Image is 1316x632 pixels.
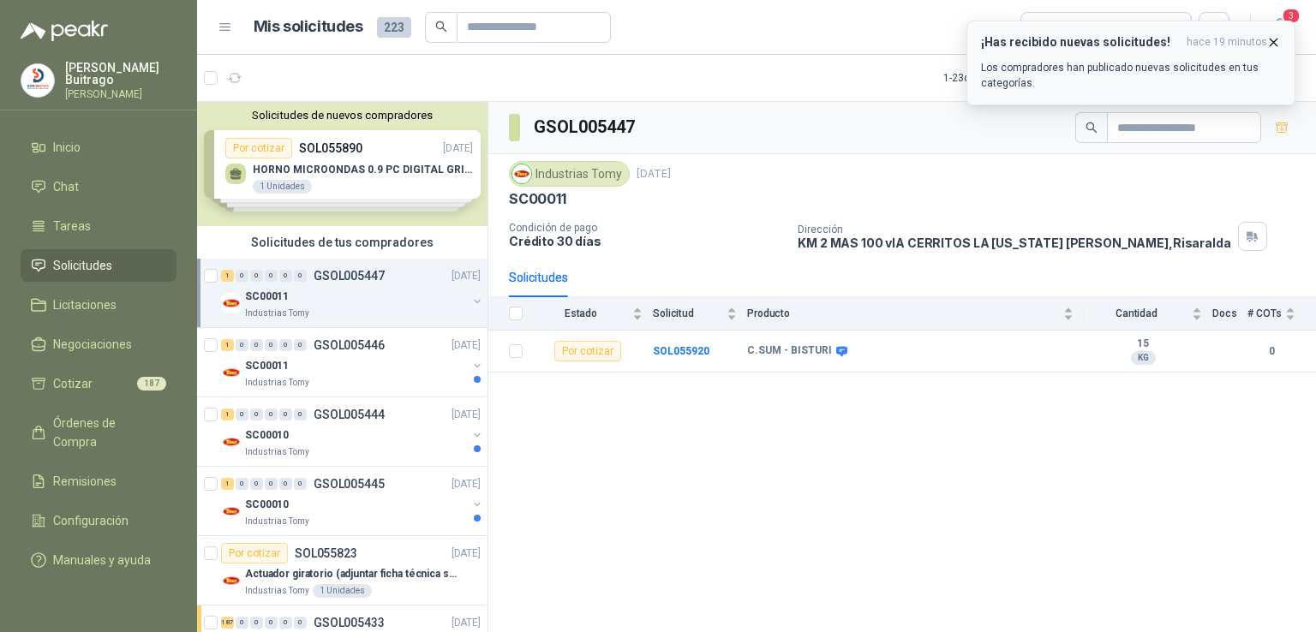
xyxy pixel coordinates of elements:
div: 1 - 23 de 23 [943,64,1043,92]
img: Company Logo [21,64,54,97]
p: [DATE] [452,268,481,284]
div: 0 [236,339,248,351]
p: Dirección [798,224,1230,236]
div: 0 [236,270,248,282]
p: [PERSON_NAME] [65,89,176,99]
p: [DATE] [452,337,481,354]
span: Inicio [53,138,81,157]
a: Configuración [21,504,176,537]
th: # COTs [1247,297,1316,331]
p: GSOL005447 [314,270,385,282]
img: Company Logo [512,164,531,183]
div: 0 [279,617,292,629]
button: Solicitudes de nuevos compradores [204,109,481,122]
a: Inicio [21,131,176,164]
div: 0 [294,339,307,351]
p: [DATE] [452,546,481,562]
div: 0 [279,408,292,420]
h1: Mis solicitudes [254,15,363,39]
a: SOL055920 [653,345,709,357]
span: Manuales y ayuda [53,551,151,569]
div: 0 [279,478,292,490]
div: 0 [250,408,263,420]
p: [DATE] [452,476,481,492]
div: 1 [221,339,234,351]
p: [DATE] [637,166,671,182]
button: ¡Has recibido nuevas solicitudes!hace 19 minutos Los compradores han publicado nuevas solicitudes... [966,21,1295,105]
img: Company Logo [221,570,242,591]
th: Cantidad [1084,297,1212,331]
p: SC00011 [245,358,289,374]
span: 187 [137,377,166,391]
p: GSOL005446 [314,339,385,351]
p: Industrias Tomy [245,584,309,598]
div: 0 [265,408,278,420]
div: 0 [279,339,292,351]
p: Crédito 30 días [509,234,784,248]
img: Company Logo [221,432,242,452]
span: 3 [1282,8,1301,24]
a: Chat [21,170,176,203]
span: Solicitud [653,307,723,319]
img: Company Logo [221,293,242,313]
a: 1 0 0 0 0 0 GSOL005445[DATE] Company LogoSC00010Industrias Tomy [221,474,484,528]
span: # COTs [1247,307,1282,319]
div: Por cotizar [221,543,288,563]
a: Órdenes de Compra [21,407,176,458]
span: Órdenes de Compra [53,414,160,451]
p: GSOL005444 [314,408,385,420]
a: Licitaciones [21,289,176,321]
p: SOL055823 [295,547,357,559]
span: 223 [377,17,411,38]
span: Cantidad [1084,307,1188,319]
h3: GSOL005447 [534,114,637,140]
div: 0 [250,339,263,351]
p: Industrias Tomy [245,445,309,459]
div: 0 [294,478,307,490]
div: 0 [236,478,248,490]
b: C.SUM - BISTURI [747,344,832,358]
p: [DATE] [452,615,481,631]
b: 15 [1084,337,1202,351]
div: Industrias Tomy [509,161,630,187]
div: 0 [236,408,248,420]
div: Por cotizar [554,341,621,361]
div: 0 [279,270,292,282]
a: Remisiones [21,465,176,498]
div: 1 [221,270,234,282]
span: Estado [533,307,629,319]
p: GSOL005433 [314,617,385,629]
div: 0 [265,270,278,282]
span: hace 19 minutos [1187,35,1267,50]
a: Por cotizarSOL055823[DATE] Company LogoActuador giratorio (adjuntar ficha técnica si es diferente... [197,536,488,605]
span: Negociaciones [53,335,132,354]
p: KM 2 MAS 100 vIA CERRITOS LA [US_STATE] [PERSON_NAME] , Risaralda [798,236,1230,250]
p: SC00011 [509,190,566,208]
div: Todas [1032,18,1068,37]
p: Los compradores han publicado nuevas solicitudes en tus categorías. [981,60,1281,91]
div: 0 [250,478,263,490]
div: KG [1131,351,1156,365]
div: Solicitudes de nuevos compradoresPor cotizarSOL055890[DATE] HORNO MICROONDAS 0.9 PC DIGITAL GRIS ... [197,102,488,226]
p: SC00010 [245,497,289,513]
div: 0 [265,339,278,351]
span: Cotizar [53,374,93,393]
p: Industrias Tomy [245,515,309,528]
p: [DATE] [452,407,481,423]
span: Licitaciones [53,295,117,314]
th: Docs [1212,297,1247,331]
img: Company Logo [221,362,242,383]
a: 1 0 0 0 0 0 GSOL005446[DATE] Company LogoSC00011Industrias Tomy [221,335,484,390]
div: Solicitudes [509,268,568,287]
div: 0 [250,270,263,282]
span: Remisiones [53,472,117,491]
th: Producto [747,297,1084,331]
div: 1 [221,408,234,420]
span: Producto [747,307,1060,319]
div: 0 [294,617,307,629]
a: Manuales y ayuda [21,544,176,576]
a: Solicitudes [21,249,176,282]
div: Solicitudes de tus compradores [197,226,488,259]
a: Tareas [21,210,176,242]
